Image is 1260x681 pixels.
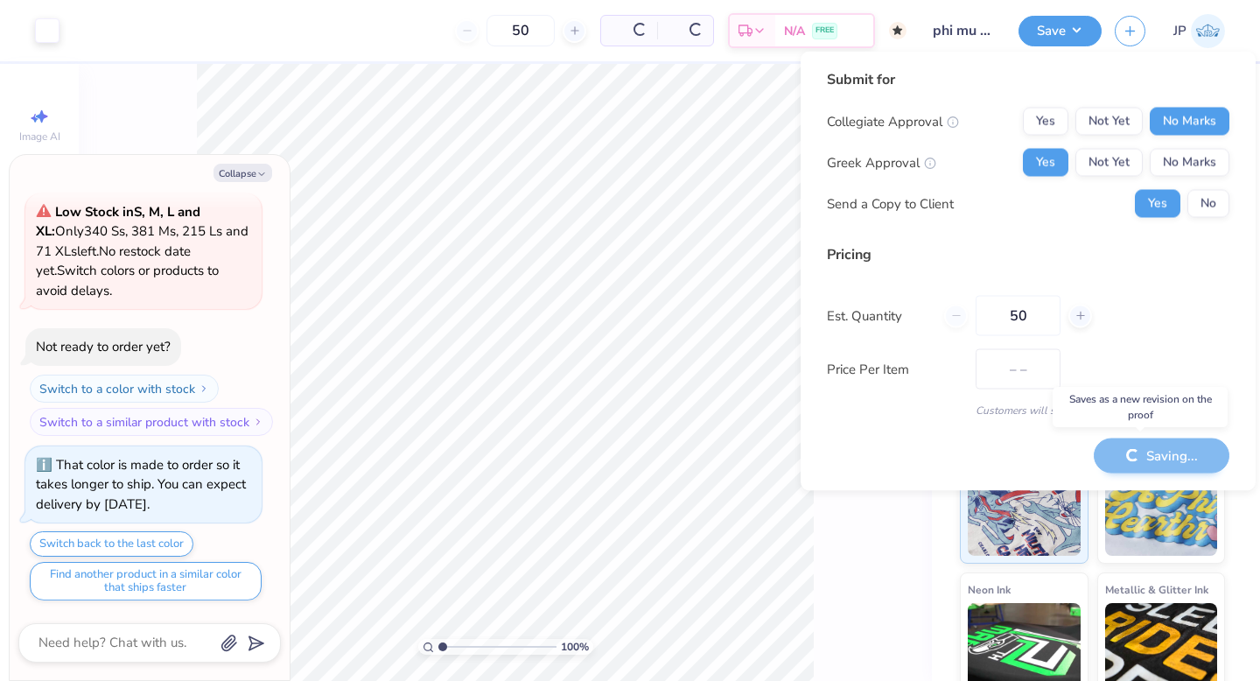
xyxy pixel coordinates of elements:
span: 100 % [561,639,589,655]
div: Not ready to order yet? [36,338,171,355]
button: No Marks [1150,149,1229,177]
label: Est. Quantity [827,305,931,326]
div: Customers will see this price on HQ. [827,403,1229,418]
button: No [1187,190,1229,218]
div: That color is made to order so it takes longer to ship. You can expect delivery by [DATE]. [36,456,246,513]
span: Only 340 Ss, 381 Ms, 215 Ls and 71 XLs left. Switch colors or products to avoid delays. [36,203,248,299]
span: Neon Ink [968,580,1011,599]
img: Switch to a color with stock [199,383,209,394]
button: Save [1018,16,1102,46]
div: Submit for [827,69,1229,90]
button: Not Yet [1075,149,1143,177]
input: Untitled Design [920,13,1005,48]
div: Send a Copy to Client [827,193,954,214]
img: Standard [968,468,1081,556]
button: Switch to a similar product with stock [30,408,273,436]
button: Yes [1023,108,1068,136]
input: – – [486,15,555,46]
span: Image AI [19,130,60,144]
img: Switch to a similar product with stock [253,417,263,427]
div: Saves as a new revision on the proof [1053,387,1228,427]
a: JP [1173,14,1225,48]
div: Greek Approval [827,152,936,172]
img: Jade Paneduro [1191,14,1225,48]
span: JP [1173,21,1186,41]
span: No restock date yet. [36,242,191,280]
strong: Low Stock in S, M, L and XL : [36,203,200,241]
span: FREE [815,25,834,37]
span: Metallic & Glitter Ink [1105,580,1208,599]
div: Collegiate Approval [827,111,959,131]
button: Switch to a color with stock [30,375,219,403]
div: Pricing [827,244,1229,265]
button: Find another product in a similar color that ships faster [30,562,262,600]
button: Switch back to the last color [30,531,193,557]
span: N/A [784,22,805,40]
button: Yes [1023,149,1068,177]
img: Puff Ink [1105,468,1218,556]
input: – – [976,296,1060,336]
label: Price Per Item [827,359,962,379]
button: Yes [1135,190,1180,218]
button: No Marks [1150,108,1229,136]
button: Not Yet [1075,108,1143,136]
button: Collapse [213,164,272,182]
